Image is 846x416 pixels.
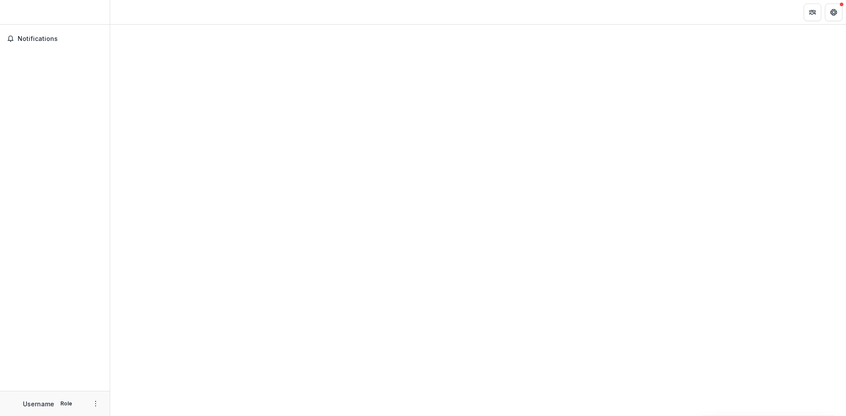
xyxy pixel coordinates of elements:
[90,398,101,409] button: More
[804,4,821,21] button: Partners
[58,400,75,408] p: Role
[825,4,842,21] button: Get Help
[18,35,103,43] span: Notifications
[23,399,54,409] p: Username
[4,32,106,46] button: Notifications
